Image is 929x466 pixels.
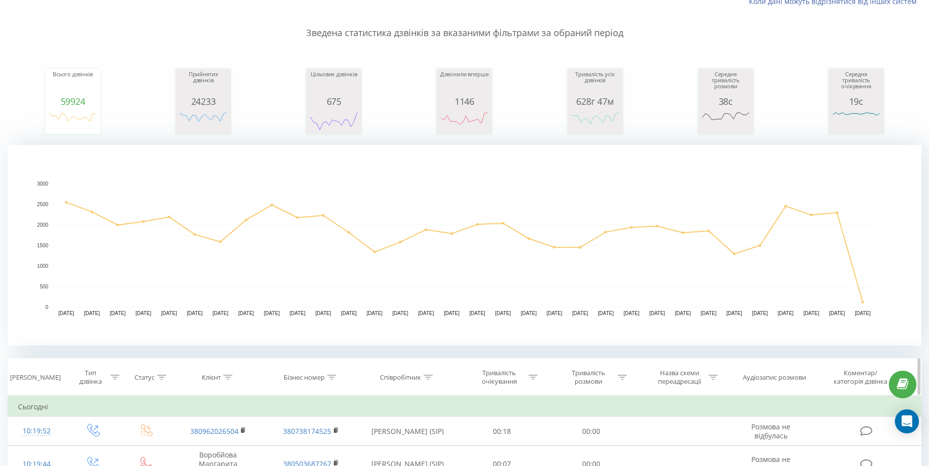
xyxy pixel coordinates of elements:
text: [DATE] [778,310,794,316]
text: [DATE] [572,310,588,316]
div: Середня тривалість розмови [701,71,751,96]
text: [DATE] [444,310,460,316]
div: Бізнес номер [284,373,325,382]
text: [DATE] [649,310,666,316]
div: Всього дзвінків [48,71,98,96]
div: Цільових дзвінків [309,71,359,96]
svg: A chart. [439,106,489,136]
text: [DATE] [367,310,383,316]
text: [DATE] [264,310,280,316]
text: [DATE] [110,310,126,316]
text: [DATE] [418,310,434,316]
a: 380738174525 [283,426,331,436]
td: 00:00 [547,417,636,446]
svg: A chart. [831,106,881,136]
text: [DATE] [469,310,485,316]
text: [DATE] [547,310,563,316]
svg: A chart. [309,106,359,136]
div: [PERSON_NAME] [10,373,61,382]
div: Коментар/категорія дзвінка [831,369,890,386]
text: [DATE] [161,310,177,316]
svg: A chart. [178,106,228,136]
text: [DATE] [58,310,74,316]
text: [DATE] [290,310,306,316]
svg: A chart. [48,106,98,136]
text: [DATE] [315,310,331,316]
div: 675 [309,96,359,106]
div: Назва схеми переадресації [652,369,706,386]
text: 1500 [37,243,49,248]
text: [DATE] [392,310,409,316]
td: [PERSON_NAME] (SIP) [357,417,457,446]
div: Аудіозапис розмови [743,373,806,382]
text: 3000 [37,181,49,187]
div: 1146 [439,96,489,106]
text: [DATE] [752,310,768,316]
div: Тривалість усіх дзвінків [570,71,620,96]
div: Тривалість розмови [562,369,615,386]
div: Прийнятих дзвінків [178,71,228,96]
div: Статус [135,373,155,382]
svg: A chart. [570,106,620,136]
text: 500 [40,284,48,289]
div: 10:19:52 [18,421,55,441]
text: 2500 [37,202,49,207]
a: 380962026504 [190,426,238,436]
text: [DATE] [829,310,845,316]
svg: A chart. [701,106,751,136]
text: [DATE] [187,310,203,316]
text: [DATE] [84,310,100,316]
div: 38с [701,96,751,106]
text: [DATE] [341,310,357,316]
div: 628г 47м [570,96,620,106]
text: [DATE] [521,310,537,316]
text: [DATE] [495,310,511,316]
text: [DATE] [598,310,614,316]
div: Дзвонили вперше [439,71,489,96]
text: [DATE] [623,310,639,316]
text: [DATE] [238,310,254,316]
text: 0 [45,304,48,310]
div: Середня тривалість очікування [831,71,881,96]
div: Тривалість очікування [472,369,526,386]
td: Сьогодні [8,397,921,417]
div: Open Intercom Messenger [895,409,919,433]
div: 19с [831,96,881,106]
td: 00:18 [457,417,547,446]
text: [DATE] [675,310,691,316]
text: [DATE] [726,310,742,316]
text: [DATE] [804,310,820,316]
text: [DATE] [701,310,717,316]
div: Клієнт [202,373,221,382]
text: 2000 [37,222,49,228]
text: 1000 [37,263,49,269]
span: Розмова не відбулась [751,422,790,440]
p: Зведена статистика дзвінків за вказаними фільтрами за обраний період [8,7,921,40]
div: 24233 [178,96,228,106]
text: [DATE] [136,310,152,316]
text: [DATE] [212,310,228,316]
div: 59924 [48,96,98,106]
text: [DATE] [855,310,871,316]
svg: A chart. [8,145,921,346]
div: Співробітник [380,373,421,382]
div: Тип дзвінка [74,369,108,386]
